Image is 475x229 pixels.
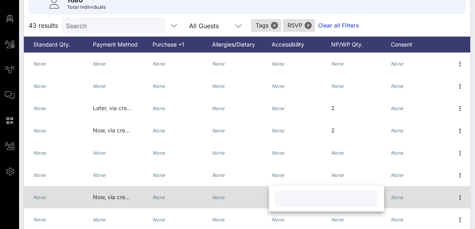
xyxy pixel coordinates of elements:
[153,83,165,89] i: None
[272,83,284,89] i: None
[93,61,106,67] i: None
[33,83,46,89] i: None
[93,127,181,134] span: Now, via credit card, ACH, or wire
[93,37,153,52] div: Payment Method
[67,3,106,11] p: Total Individuals
[212,61,225,67] i: None
[153,172,165,178] i: None
[272,37,331,52] div: Accessibility
[33,61,46,67] i: None
[33,37,93,52] div: Standard Qty.
[288,19,310,32] span: RSVP
[153,105,165,111] i: None
[391,83,404,89] i: None
[272,105,284,111] i: None
[271,22,278,29] button: Close
[331,105,335,111] span: 2
[212,83,225,89] i: None
[212,194,225,200] i: None
[331,172,344,178] i: None
[33,105,46,111] i: None
[272,172,284,178] i: None
[93,105,183,111] span: Later, via credit card, ACH, or wire
[33,194,46,200] i: None
[153,128,165,134] i: None
[93,217,106,223] i: None
[33,172,46,178] i: None
[272,217,284,223] i: None
[189,22,219,29] div: All Guests
[272,61,284,67] i: None
[331,127,335,134] span: 2
[305,22,312,29] button: Close
[212,172,225,178] i: None
[153,150,165,156] i: None
[93,150,106,156] i: None
[391,172,404,178] i: None
[391,217,404,223] i: None
[331,217,344,223] i: None
[391,105,404,111] i: None
[33,217,46,223] i: None
[391,37,450,52] div: Consent
[212,37,272,52] div: Allergies/Dietary
[153,61,165,67] i: None
[212,217,225,223] i: None
[272,128,284,134] i: None
[331,37,391,52] div: NP/WP Qty.
[33,150,46,156] i: None
[391,128,404,134] i: None
[93,83,106,89] i: None
[33,128,46,134] i: None
[153,194,165,200] i: None
[153,37,212,52] div: Purchase +1
[331,83,344,89] i: None
[318,21,359,30] a: Clear all Filters
[391,61,404,67] i: None
[153,217,165,223] i: None
[184,17,248,33] div: All Guests
[391,194,404,200] i: None
[256,19,276,32] span: Tags
[272,150,284,156] i: None
[93,194,181,200] span: Now, via credit card, ACH, or wire
[29,21,58,30] span: 43 results
[331,61,344,67] i: None
[212,105,225,111] i: None
[93,172,106,178] i: None
[331,150,344,156] i: None
[212,150,225,156] i: None
[212,128,225,134] i: None
[391,150,404,156] i: None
